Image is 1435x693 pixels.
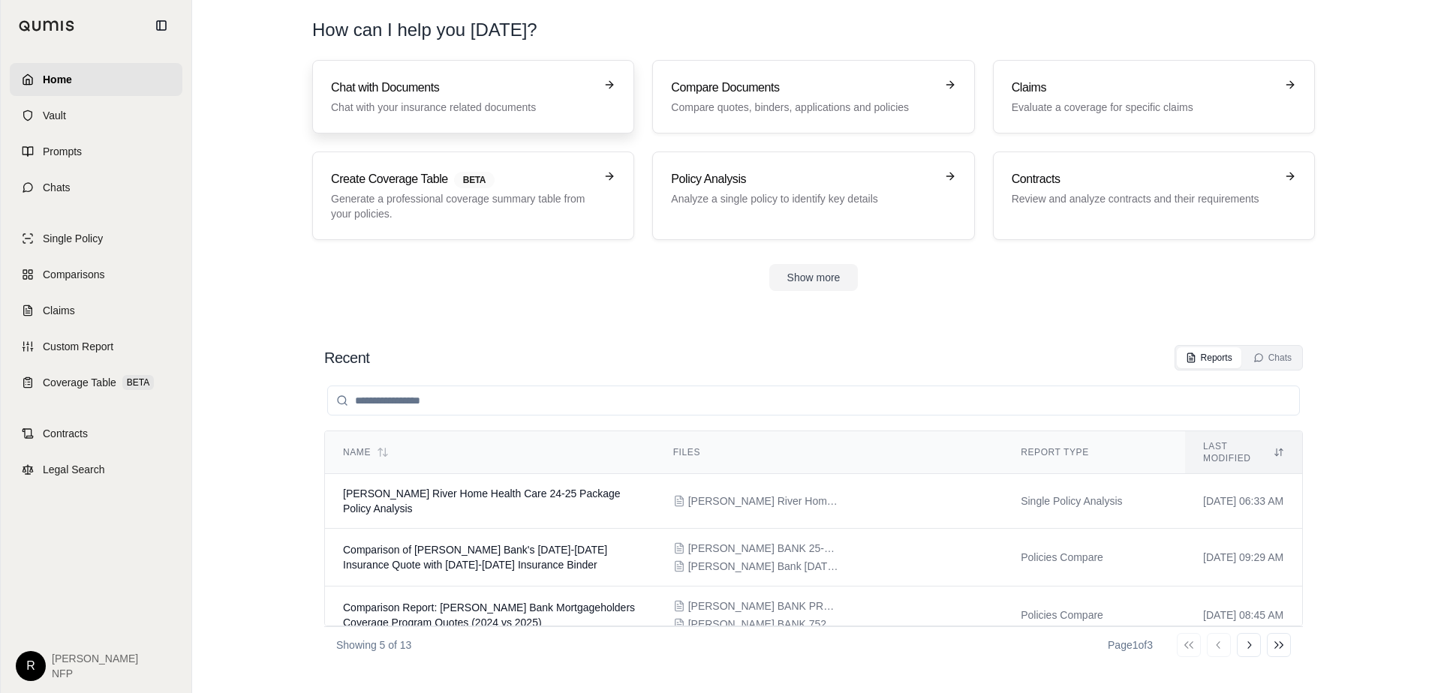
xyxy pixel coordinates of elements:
[652,151,974,240] a: Policy AnalysisAnalyze a single policy to identify key details
[343,544,607,571] span: Comparison of Burling Bank's 2025-2026 Insurance Quote with 2024-2025 Insurance Binder
[671,170,934,188] h3: Policy Analysis
[688,559,838,574] span: Burling Bank 9.30.2024-9.30.2025 Package Binder.pdf
[331,100,594,115] p: Chat with your insurance related documents
[43,180,71,195] span: Chats
[16,651,46,681] div: R
[336,637,411,652] p: Showing 5 of 13
[10,99,182,132] a: Vault
[1012,79,1275,97] h3: Claims
[1185,529,1302,586] td: [DATE] 09:29 AM
[43,231,103,246] span: Single Policy
[122,375,154,390] span: BETA
[1003,474,1185,529] td: Single Policy Analysis
[331,170,594,188] h3: Create Coverage Table
[1108,637,1153,652] div: Page 1 of 3
[671,100,934,115] p: Compare quotes, binders, applications and policies
[43,462,105,477] span: Legal Search
[1003,529,1185,586] td: Policies Compare
[1253,352,1292,364] div: Chats
[993,60,1315,133] a: ClaimsEvaluate a coverage for specific claims
[1185,586,1302,644] td: [DATE] 08:45 AM
[312,151,634,240] a: Create Coverage TableBETAGenerate a professional coverage summary table from your policies.
[1012,191,1275,206] p: Review and analyze contracts and their requirements
[10,417,182,450] a: Contracts
[52,666,138,681] span: NFP
[343,446,637,458] div: Name
[10,135,182,168] a: Prompts
[688,493,838,508] span: James River Home Health Care - 24-25 Package POLICY.pdf
[43,339,113,354] span: Custom Report
[655,431,1003,474] th: Files
[43,375,116,390] span: Coverage Table
[454,172,495,188] span: BETA
[149,13,173,37] button: Collapse sidebar
[343,601,635,628] span: Comparison Report: Burling Bank Mortgageholders Coverage Program Quotes (2024 vs 2025)
[1012,170,1275,188] h3: Contracts
[43,72,72,87] span: Home
[331,79,594,97] h3: Chat with Documents
[312,18,537,42] h1: How can I help you [DATE]?
[43,144,82,159] span: Prompts
[10,222,182,255] a: Single Policy
[993,151,1315,240] a: ContractsReview and analyze contracts and their requirements
[688,541,838,556] span: BURLING BANK 25-26 updated.pdf
[652,60,974,133] a: Compare DocumentsCompare quotes, binders, applications and policies
[10,330,182,363] a: Custom Report
[343,487,621,514] span: James River Home Health Care 24-25 Package Policy Analysis
[1003,586,1185,644] td: Policies Compare
[1177,347,1241,368] button: Reports
[10,258,182,291] a: Comparisons
[1203,440,1284,464] div: Last modified
[1003,431,1185,474] th: Report Type
[1186,352,1232,364] div: Reports
[10,453,182,486] a: Legal Search
[52,651,138,666] span: [PERSON_NAME]
[10,366,182,399] a: Coverage TableBETA
[1244,347,1301,368] button: Chats
[43,108,66,123] span: Vault
[324,347,369,368] h2: Recent
[688,616,838,631] span: BURLING BANK 752000249-0003 PROPOSAL 3858878-3.pdf
[1012,100,1275,115] p: Evaluate a coverage for specific claims
[43,267,104,282] span: Comparisons
[312,60,634,133] a: Chat with DocumentsChat with your insurance related documents
[1185,474,1302,529] td: [DATE] 06:33 AM
[671,191,934,206] p: Analyze a single policy to identify key details
[43,303,75,318] span: Claims
[331,191,594,221] p: Generate a professional coverage summary table from your policies.
[19,20,75,31] img: Qumis Logo
[769,264,859,291] button: Show more
[10,63,182,96] a: Home
[10,294,182,327] a: Claims
[688,598,838,613] span: BURLING BANK PROPOSAL 4230058-9 UPDATED.pdf
[671,79,934,97] h3: Compare Documents
[43,426,88,441] span: Contracts
[10,171,182,204] a: Chats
